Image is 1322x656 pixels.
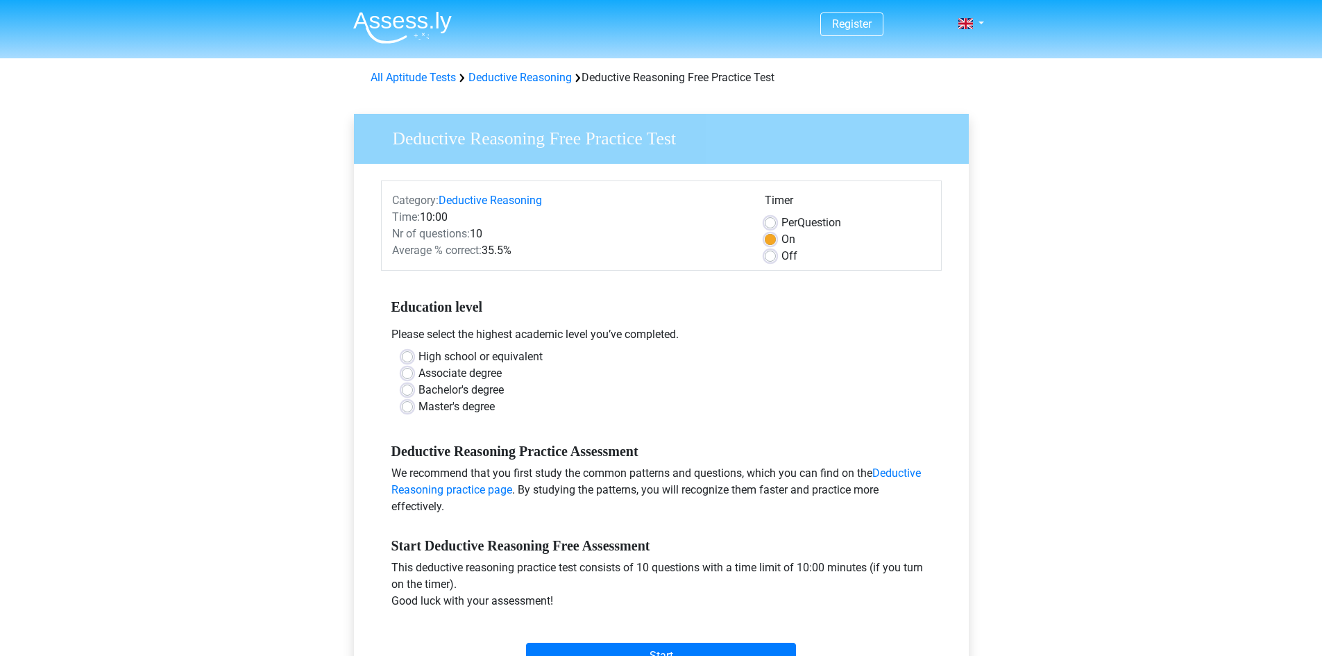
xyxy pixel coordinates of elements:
[392,194,439,207] span: Category:
[392,210,420,224] span: Time:
[392,244,482,257] span: Average % correct:
[382,209,754,226] div: 10:00
[832,17,872,31] a: Register
[381,560,942,615] div: This deductive reasoning practice test consists of 10 questions with a time limit of 10:00 minute...
[376,123,958,150] h3: Deductive Reasoning Free Practice Test
[391,537,931,554] h5: Start Deductive Reasoning Free Assessment
[391,443,931,460] h5: Deductive Reasoning Practice Assessment
[365,69,958,86] div: Deductive Reasoning Free Practice Test
[418,398,495,415] label: Master's degree
[391,293,931,321] h5: Education level
[381,465,942,521] div: We recommend that you first study the common patterns and questions, which you can find on the . ...
[781,248,797,264] label: Off
[371,71,456,84] a: All Aptitude Tests
[468,71,572,84] a: Deductive Reasoning
[765,192,931,215] div: Timer
[781,215,841,231] label: Question
[439,194,542,207] a: Deductive Reasoning
[382,226,754,242] div: 10
[781,231,795,248] label: On
[418,365,502,382] label: Associate degree
[418,348,543,365] label: High school or equivalent
[418,382,504,398] label: Bachelor's degree
[781,216,797,229] span: Per
[381,326,942,348] div: Please select the highest academic level you’ve completed.
[353,11,452,44] img: Assessly
[382,242,754,259] div: 35.5%
[392,227,470,240] span: Nr of questions:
